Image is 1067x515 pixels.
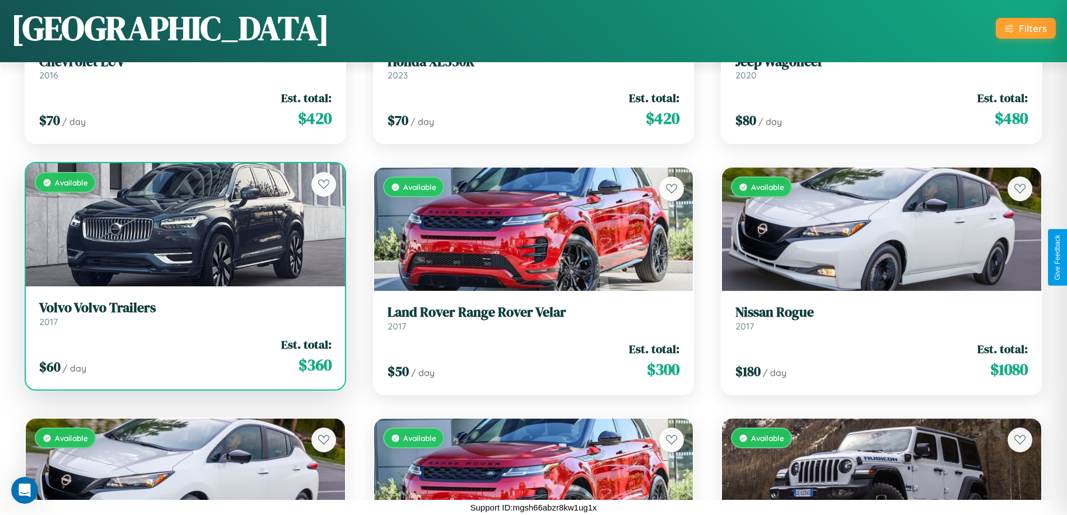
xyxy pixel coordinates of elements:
a: Volvo Volvo Trailers2017 [39,300,332,327]
span: $ 1080 [990,358,1028,381]
span: 2017 [388,321,406,332]
span: Available [403,433,436,443]
span: 2023 [388,69,408,81]
span: / day [763,367,786,378]
a: Chevrolet LUV2016 [39,54,332,81]
iframe: Intercom live chat [11,477,38,504]
button: Filters [996,18,1056,39]
a: Nissan Rogue2017 [735,304,1028,332]
span: $ 50 [388,362,409,381]
span: / day [411,367,435,378]
span: $ 180 [735,362,761,381]
span: Est. total: [977,341,1028,357]
span: / day [63,363,86,374]
span: Available [403,182,436,192]
span: 2017 [39,316,58,327]
h3: Volvo Volvo Trailers [39,300,332,316]
span: $ 420 [646,107,679,129]
span: / day [411,116,434,127]
span: $ 480 [995,107,1028,129]
span: Available [55,433,88,443]
span: Available [751,182,784,192]
span: $ 70 [39,111,60,129]
span: Est. total: [281,90,332,106]
span: Est. total: [977,90,1028,106]
span: / day [758,116,782,127]
span: 2017 [735,321,754,332]
span: Est. total: [629,90,679,106]
span: Available [751,433,784,443]
h1: [GEOGRAPHIC_DATA] [11,5,329,51]
a: Land Rover Range Rover Velar2017 [388,304,680,332]
a: Jeep Wagoneer2020 [735,54,1028,81]
div: Give Feedback [1054,235,1061,280]
div: Filters [1019,22,1047,34]
span: $ 360 [299,354,332,376]
span: $ 70 [388,111,408,129]
a: Honda XL350R2023 [388,54,680,81]
span: / day [62,116,86,127]
span: Est. total: [281,336,332,352]
h3: Land Rover Range Rover Velar [388,304,680,321]
p: Support ID: mgsh66abzr8kw1ug1x [470,500,597,515]
span: $ 80 [735,111,756,129]
span: Available [55,178,88,187]
span: $ 420 [298,107,332,129]
span: $ 300 [647,358,679,381]
h3: Nissan Rogue [735,304,1028,321]
span: Est. total: [629,341,679,357]
span: $ 60 [39,358,60,376]
span: 2016 [39,69,58,81]
span: 2020 [735,69,757,81]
